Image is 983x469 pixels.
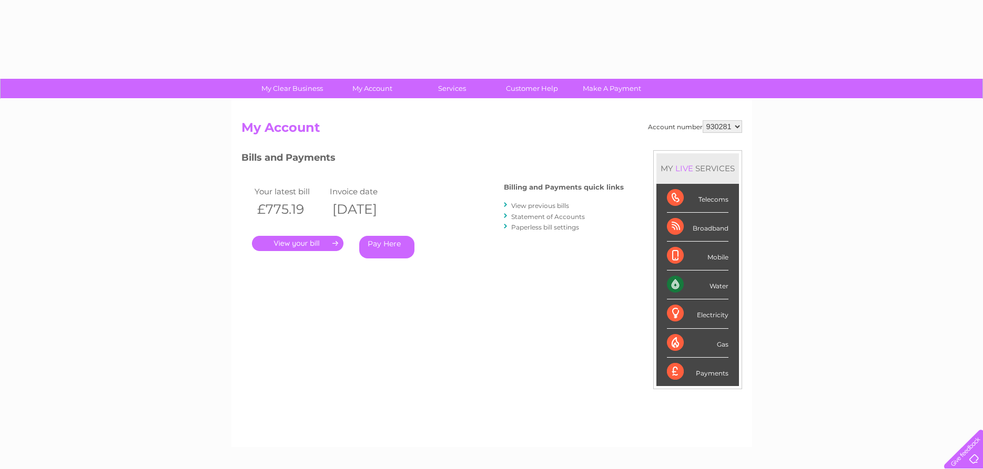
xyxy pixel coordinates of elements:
[667,270,728,299] div: Water
[667,329,728,358] div: Gas
[252,184,328,199] td: Your latest bill
[667,184,728,213] div: Telecoms
[511,213,585,221] a: Statement of Accounts
[241,120,742,140] h2: My Account
[329,79,416,98] a: My Account
[489,79,575,98] a: Customer Help
[327,199,403,220] th: [DATE]
[252,236,343,251] a: .
[656,153,739,183] div: MY SERVICES
[511,223,579,231] a: Paperless bill settings
[359,236,414,258] a: Pay Here
[667,242,728,270] div: Mobile
[241,150,624,169] h3: Bills and Payments
[327,184,403,199] td: Invoice date
[504,183,624,191] h4: Billing and Payments quick links
[667,213,728,242] div: Broadband
[511,202,569,210] a: View previous bills
[673,163,695,173] div: LIVE
[667,358,728,386] div: Payments
[252,199,328,220] th: £775.19
[249,79,336,98] a: My Clear Business
[409,79,495,98] a: Services
[648,120,742,133] div: Account number
[667,299,728,328] div: Electricity
[569,79,655,98] a: Make A Payment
